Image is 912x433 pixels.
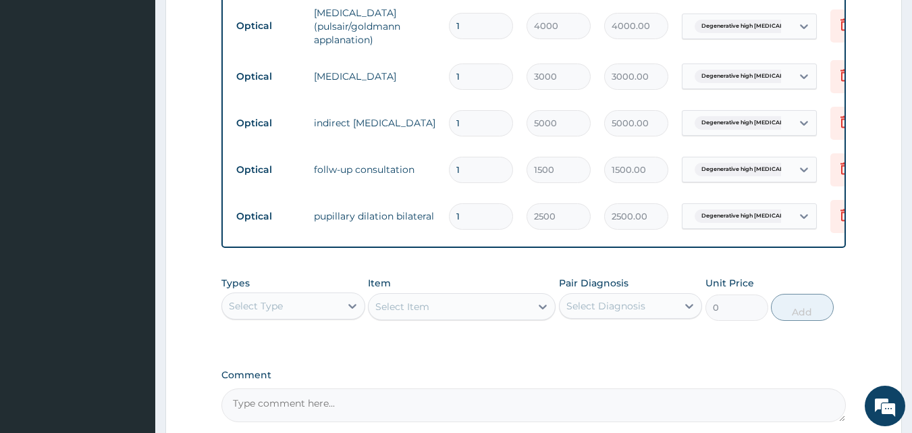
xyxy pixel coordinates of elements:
[566,299,645,313] div: Select Diagnosis
[221,278,250,289] label: Types
[221,370,847,381] label: Comment
[307,203,442,230] td: pupillary dilation bilateral
[695,209,811,223] span: Degenerative high [MEDICAL_DATA]
[368,276,391,290] label: Item
[25,68,55,101] img: d_794563401_company_1708531726252_794563401
[695,70,811,83] span: Degenerative high [MEDICAL_DATA]
[221,7,254,39] div: Minimize live chat window
[307,156,442,183] td: follw-up consultation
[230,64,307,89] td: Optical
[230,204,307,229] td: Optical
[230,157,307,182] td: Optical
[705,276,754,290] label: Unit Price
[695,163,811,176] span: Degenerative high [MEDICAL_DATA]
[695,20,811,33] span: Degenerative high [MEDICAL_DATA]
[78,130,186,267] span: We're online!
[230,111,307,136] td: Optical
[559,276,628,290] label: Pair Diagnosis
[7,289,257,336] textarea: Type your message and hit 'Enter'
[229,299,283,313] div: Select Type
[307,109,442,136] td: indirect [MEDICAL_DATA]
[70,76,227,93] div: Chat with us now
[771,294,834,321] button: Add
[307,63,442,90] td: [MEDICAL_DATA]
[695,116,811,130] span: Degenerative high [MEDICAL_DATA]
[230,14,307,39] td: Optical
